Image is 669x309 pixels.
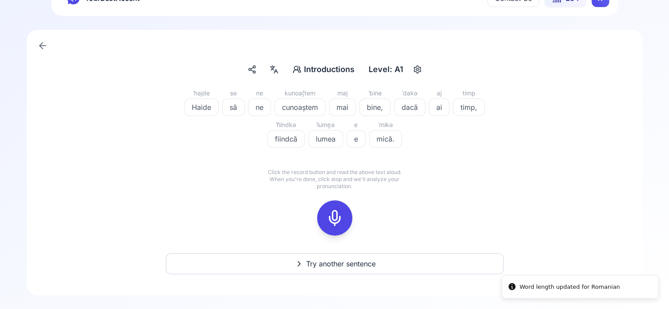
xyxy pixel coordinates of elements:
button: mică. [369,130,402,148]
span: Introductions [304,63,355,76]
div: ˈlume̯a [308,120,343,130]
button: Level: A1 [365,62,424,77]
div: Word length updated for Romanian [519,283,620,291]
button: timp, [453,98,485,116]
button: dacă [394,98,425,116]
button: ne [248,98,271,116]
span: ne [249,102,271,113]
div: e [347,120,366,130]
button: Introductions [289,62,358,77]
span: să [223,102,244,113]
div: maj [329,88,356,98]
div: ˈdakə [394,88,425,98]
button: Haide [184,98,219,116]
div: ne [248,88,271,98]
span: mică. [369,134,402,144]
span: Try another sentence [306,258,376,269]
div: sə [222,88,245,98]
span: dacă [395,102,425,113]
span: lumea [309,134,343,144]
button: bine, [359,98,391,116]
button: mai [329,98,356,116]
span: e [347,134,365,144]
button: fiindcă [267,130,305,148]
button: să [222,98,245,116]
span: timp, [453,102,484,113]
span: fiindcă [268,134,304,144]
button: Try another sentence [166,253,504,274]
div: ˈmikə [369,120,402,130]
span: Haide [185,102,218,113]
span: mai [329,102,355,113]
div: Level: A1 [365,62,407,77]
span: bine, [360,102,390,113]
div: aj [429,88,450,98]
div: ˈhajde [184,88,219,98]
div: ˈfiindkə [267,120,305,130]
div: timp [453,88,485,98]
button: ai [429,98,450,116]
button: e [347,130,366,148]
div: kunoaʃtem [274,88,325,98]
span: ai [429,102,449,113]
button: cunoaștem [274,98,325,116]
p: Click the record button and read the above text aloud. When you're done, click stop and we'll ana... [264,169,405,190]
div: ˈbine [359,88,391,98]
span: cunoaștem [275,102,325,113]
button: lumea [308,130,343,148]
